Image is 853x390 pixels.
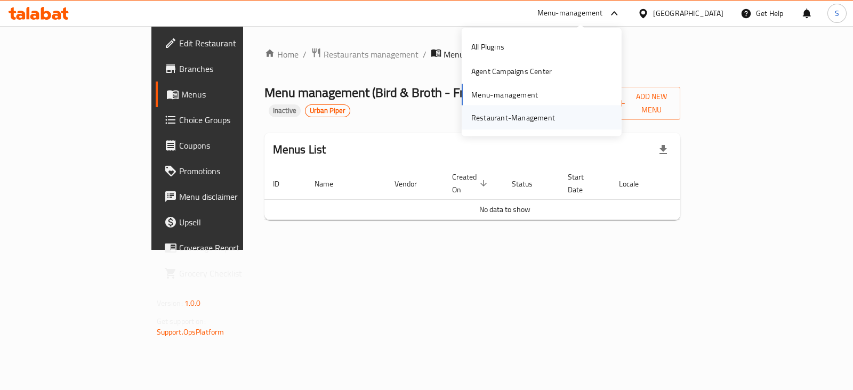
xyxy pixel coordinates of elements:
div: All Plugins [471,41,504,53]
span: Choice Groups [179,113,285,126]
span: Grocery Checklist [179,267,285,280]
span: 1.0.0 [184,296,201,310]
li: / [423,48,426,61]
table: enhanced table [264,167,745,220]
a: Choice Groups [156,107,294,133]
div: Export file [650,137,676,162]
span: Get support on: [157,314,206,328]
span: Menus [444,48,468,61]
a: Grocery Checklist [156,261,294,286]
span: Menus [181,88,285,101]
a: Upsell [156,209,294,235]
a: Restaurants management [311,47,419,61]
li: / [303,48,307,61]
span: ID [273,177,293,190]
h2: Menus List [273,142,326,158]
button: Add New Menu [610,87,680,120]
span: Locale [619,177,653,190]
div: Menu-management [537,7,603,20]
span: Edit Restaurant [179,37,285,50]
span: Status [512,177,546,190]
div: Agent Campaigns Center [471,66,552,77]
div: [GEOGRAPHIC_DATA] [653,7,723,19]
a: Support.OpsPlatform [157,325,224,339]
span: Menu disclaimer [179,190,285,203]
span: No data to show [479,202,530,216]
span: Add New Menu [618,90,672,117]
a: Coupons [156,133,294,158]
span: Start Date [568,170,598,196]
span: Branches [179,62,285,75]
a: Promotions [156,158,294,184]
a: Coverage Report [156,235,294,261]
span: Name [315,177,347,190]
span: Urban Piper [305,106,350,115]
a: Menus [156,82,294,107]
div: Restaurant-Management [471,111,555,123]
a: Branches [156,56,294,82]
span: Created On [452,170,490,196]
span: Version: [157,296,183,310]
span: Coverage Report [179,241,285,254]
span: S [835,7,839,19]
span: Restaurants management [324,48,419,61]
a: Menu disclaimer [156,184,294,209]
span: Vendor [395,177,431,190]
a: Edit Restaurant [156,30,294,56]
span: Coupons [179,139,285,152]
span: Promotions [179,165,285,177]
th: Actions [665,167,745,200]
span: Menu management ( Bird & Broth - Fried Chicken and Broth ) [264,80,583,104]
span: Upsell [179,216,285,229]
